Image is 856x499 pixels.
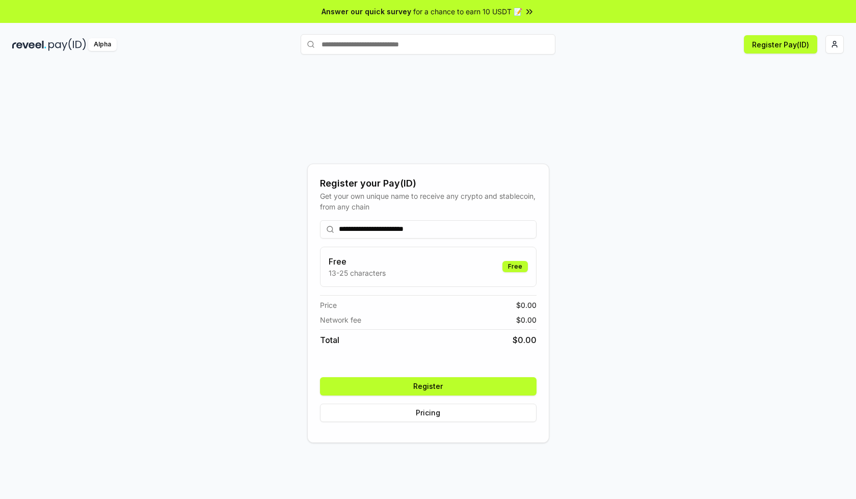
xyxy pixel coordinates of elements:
div: Free [502,261,528,272]
div: Get your own unique name to receive any crypto and stablecoin, from any chain [320,191,537,212]
div: Register your Pay(ID) [320,176,537,191]
button: Register [320,377,537,396]
button: Register Pay(ID) [744,35,817,54]
span: $ 0.00 [516,300,537,310]
span: Price [320,300,337,310]
span: $ 0.00 [516,314,537,325]
button: Pricing [320,404,537,422]
span: for a chance to earn 10 USDT 📝 [413,6,522,17]
img: reveel_dark [12,38,46,51]
h3: Free [329,255,386,268]
span: Total [320,334,339,346]
span: Network fee [320,314,361,325]
span: Answer our quick survey [322,6,411,17]
div: Alpha [88,38,117,51]
span: $ 0.00 [513,334,537,346]
p: 13-25 characters [329,268,386,278]
img: pay_id [48,38,86,51]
